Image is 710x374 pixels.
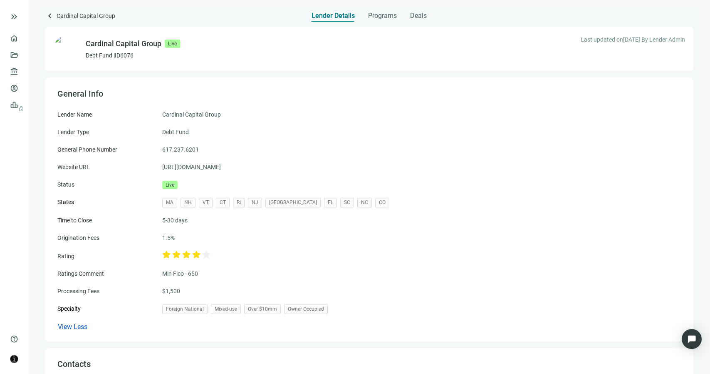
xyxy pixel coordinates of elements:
[162,287,180,296] span: $1,500
[57,305,81,312] span: Specialty
[182,251,190,259] span: star
[162,233,175,242] span: 1.5 %
[57,288,99,294] span: Processing Fees
[57,11,115,22] span: Cardinal Capital Group
[57,199,74,205] span: States
[57,129,89,135] span: Lender Type
[233,198,245,207] span: RI
[162,269,198,278] span: Min Fico - 650
[57,270,104,277] span: Ratings Comment
[368,12,397,20] span: Programs
[57,181,74,188] span: Status
[57,253,74,259] span: Rating
[165,40,180,48] span: Live
[357,198,372,207] span: NC
[284,304,328,314] span: Owner Occupied
[682,329,702,349] div: Open Intercom Messenger
[211,304,241,314] span: Mixed-use
[53,35,81,62] img: f331513e-d2c2-4557-8778-dacd5788259b
[57,111,92,118] span: Lender Name
[248,198,262,207] span: NJ
[86,38,161,50] div: Cardinal Capital Group
[58,323,87,331] span: View Less
[181,198,195,207] span: NH
[265,198,321,207] span: [GEOGRAPHIC_DATA]
[192,251,200,259] span: star
[581,35,685,44] span: Last updated on [DATE] By Lender Admin
[162,110,221,119] span: Cardinal Capital Group
[45,11,55,21] span: keyboard_arrow_left
[324,198,337,207] span: FL
[162,198,177,207] span: MA
[312,12,355,20] span: Lender Details
[216,198,230,207] span: CT
[162,251,171,259] span: star
[10,355,18,363] img: avatar
[375,198,389,207] span: CO
[9,12,19,22] button: keyboard_double_arrow_right
[162,127,189,137] span: Debt Fund
[199,198,213,207] span: VT
[45,11,55,22] a: keyboard_arrow_left
[244,304,281,314] span: Over $10mm
[340,198,354,207] span: SC
[162,145,199,154] span: 617.237.6201
[162,216,188,225] span: 5-30 days
[57,146,117,153] span: General Phone Number
[202,251,210,259] span: star
[57,234,99,241] span: Origination Fees
[410,12,427,20] span: Deals
[57,164,90,170] span: Website URL
[162,181,178,189] span: Live
[57,322,88,331] button: View Less
[162,162,221,172] a: [URL][DOMAIN_NAME]
[86,51,180,60] p: Debt Fund | ID 6076
[162,304,208,314] span: Foreign National
[172,251,181,259] span: star
[57,217,92,224] span: Time to Close
[10,335,18,343] span: help
[57,359,91,369] span: Contacts
[57,89,103,99] span: General Info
